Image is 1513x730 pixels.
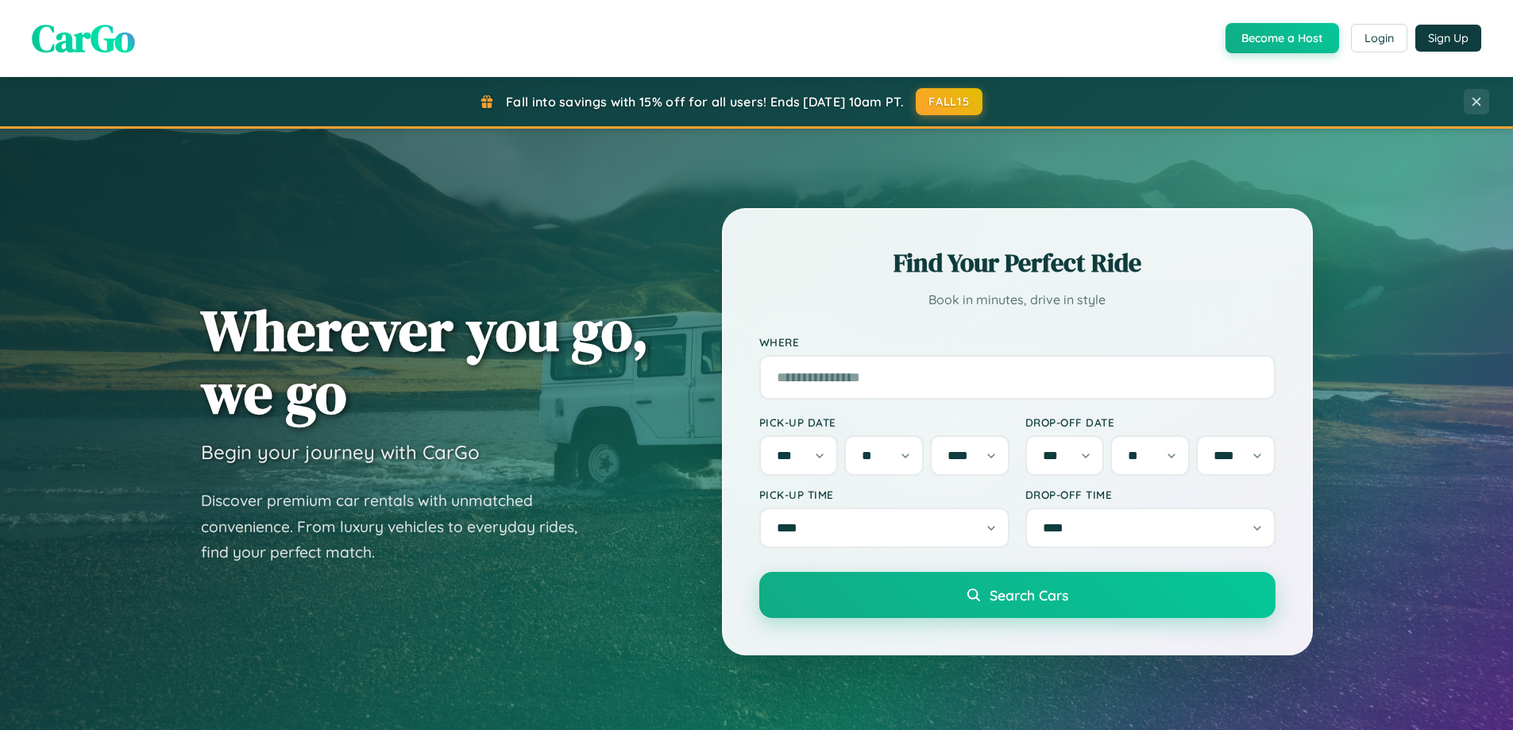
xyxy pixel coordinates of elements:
h3: Begin your journey with CarGo [201,440,480,464]
button: Sign Up [1415,25,1481,52]
button: Become a Host [1225,23,1339,53]
h1: Wherever you go, we go [201,299,649,424]
p: Discover premium car rentals with unmatched convenience. From luxury vehicles to everyday rides, ... [201,488,598,566]
button: Login [1351,24,1407,52]
p: Book in minutes, drive in style [759,288,1276,311]
label: Pick-up Time [759,488,1009,501]
button: FALL15 [916,88,982,115]
button: Search Cars [759,572,1276,618]
label: Where [759,335,1276,349]
label: Pick-up Date [759,415,1009,429]
label: Drop-off Time [1025,488,1276,501]
h2: Find Your Perfect Ride [759,245,1276,280]
label: Drop-off Date [1025,415,1276,429]
span: CarGo [32,12,135,64]
span: Fall into savings with 15% off for all users! Ends [DATE] 10am PT. [506,94,904,110]
span: Search Cars [990,586,1068,604]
